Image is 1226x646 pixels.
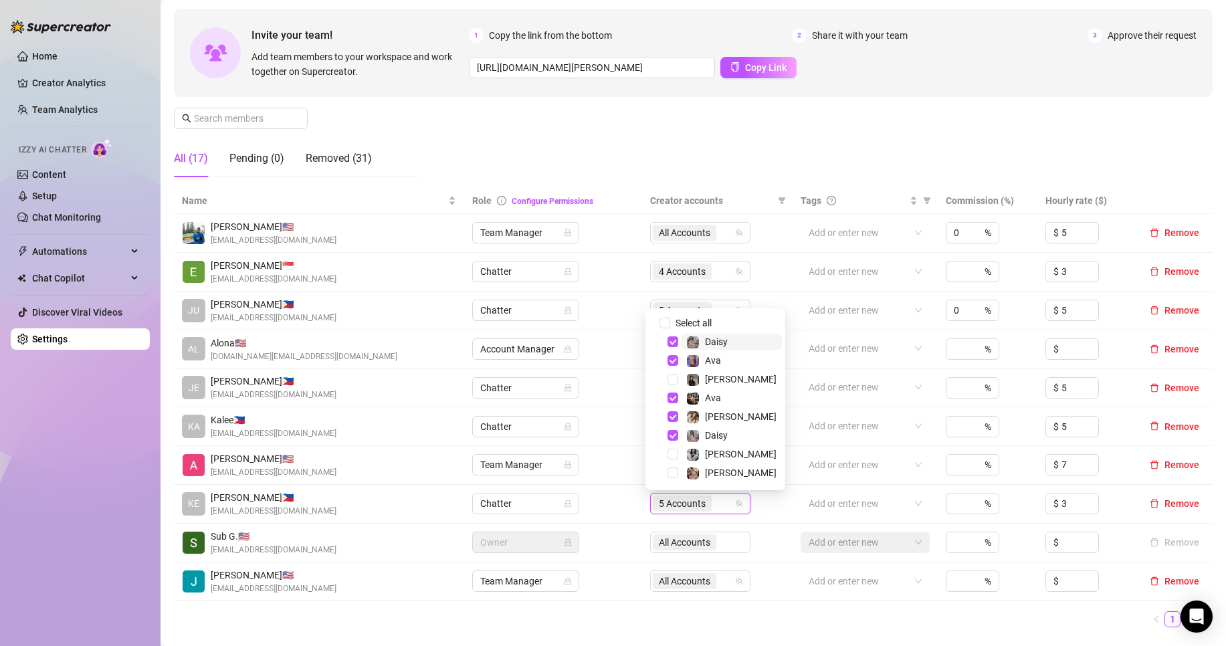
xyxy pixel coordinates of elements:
[1150,344,1159,354] span: delete
[812,28,908,43] span: Share it with your team
[512,197,593,206] a: Configure Permissions
[17,246,28,257] span: thunderbolt
[687,411,699,423] img: Paige
[1181,601,1213,633] div: Open Intercom Messenger
[564,306,572,314] span: lock
[1150,421,1159,431] span: delete
[211,413,336,427] span: Kalee 🇵🇭
[720,57,797,78] button: Copy Link
[564,461,572,469] span: lock
[564,423,572,431] span: lock
[659,264,706,279] span: 4 Accounts
[775,191,789,211] span: filter
[801,193,821,208] span: Tags
[1164,498,1199,509] span: Remove
[480,339,571,359] span: Account Manager
[564,500,572,508] span: lock
[1150,460,1159,469] span: delete
[19,144,86,156] span: Izzy AI Chatter
[687,467,699,479] img: Anna
[211,374,336,389] span: [PERSON_NAME] 🇵🇭
[194,111,289,126] input: Search members
[1164,611,1181,627] li: 1
[687,430,699,442] img: Daisy
[564,229,572,237] span: lock
[11,20,111,33] img: logo-BBDzfeDw.svg
[32,307,122,318] a: Discover Viral Videos
[32,169,66,180] a: Content
[1150,228,1159,237] span: delete
[1144,263,1205,280] button: Remove
[92,138,112,158] img: AI Chatter
[735,306,743,314] span: team
[1164,383,1199,393] span: Remove
[229,150,284,167] div: Pending (0)
[211,258,336,273] span: [PERSON_NAME] 🇸🇬
[653,263,712,280] span: 4 Accounts
[183,570,205,593] img: Jodi
[1150,576,1159,586] span: delete
[792,28,807,43] span: 2
[211,350,397,363] span: [DOMAIN_NAME][EMAIL_ADDRESS][DOMAIN_NAME]
[668,336,678,347] span: Select tree node
[730,62,740,72] span: copy
[659,496,706,511] span: 5 Accounts
[687,374,699,386] img: Anna
[1164,227,1199,238] span: Remove
[480,571,571,591] span: Team Manager
[480,532,571,552] span: Owner
[17,274,26,283] img: Chat Copilot
[564,267,572,276] span: lock
[183,532,205,554] img: Sub Genius
[735,500,743,508] span: team
[668,467,678,478] span: Select tree node
[1164,344,1199,354] span: Remove
[1144,380,1205,396] button: Remove
[188,303,199,318] span: JU
[1144,419,1205,435] button: Remove
[1148,611,1164,627] li: Previous Page
[564,345,572,353] span: lock
[32,72,139,94] a: Creator Analytics
[469,28,484,43] span: 1
[32,104,98,115] a: Team Analytics
[668,374,678,385] span: Select tree node
[211,582,336,595] span: [EMAIL_ADDRESS][DOMAIN_NAME]
[211,451,336,466] span: [PERSON_NAME] 🇺🇸
[705,411,777,422] span: [PERSON_NAME]
[211,568,336,582] span: [PERSON_NAME] 🇺🇸
[668,393,678,403] span: Select tree node
[668,430,678,441] span: Select tree node
[705,467,777,478] span: [PERSON_NAME]
[211,544,336,556] span: [EMAIL_ADDRESS][DOMAIN_NAME]
[211,529,336,544] span: Sub G. 🇺🇸
[1144,573,1205,589] button: Remove
[211,219,336,234] span: [PERSON_NAME] 🇺🇸
[735,267,743,276] span: team
[480,378,571,398] span: Chatter
[938,188,1037,214] th: Commission (%)
[705,449,777,459] span: [PERSON_NAME]
[653,496,712,512] span: 5 Accounts
[705,336,728,347] span: Daisy
[211,312,336,324] span: [EMAIL_ADDRESS][DOMAIN_NAME]
[1144,341,1205,357] button: Remove
[923,197,931,205] span: filter
[1108,28,1197,43] span: Approve their request
[650,193,773,208] span: Creator accounts
[189,381,199,395] span: JE
[659,225,710,240] span: All Accounts
[32,212,101,223] a: Chat Monitoring
[480,494,571,514] span: Chatter
[564,577,572,585] span: lock
[735,229,743,237] span: team
[211,336,397,350] span: Alona 🇺🇸
[489,28,612,43] span: Copy the link from the bottom
[211,466,336,479] span: [EMAIL_ADDRESS][DOMAIN_NAME]
[497,196,506,205] span: info-circle
[1164,459,1199,470] span: Remove
[653,302,712,318] span: 5 Accounts
[687,449,699,461] img: Sadie
[174,188,464,214] th: Name
[668,355,678,366] span: Select tree node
